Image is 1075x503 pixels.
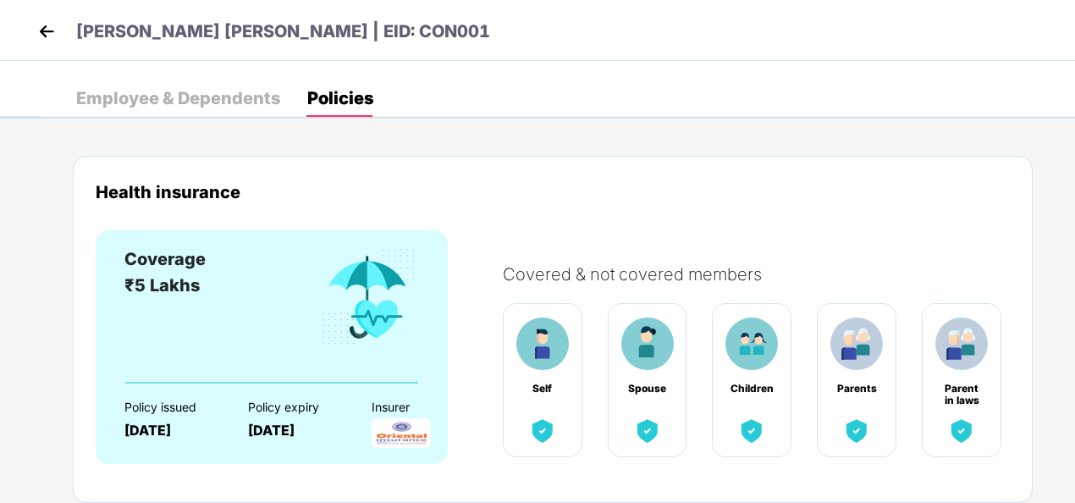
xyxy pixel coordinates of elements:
[725,318,778,370] img: benefitCardImg
[835,383,879,395] div: Parents
[736,416,767,446] img: benefitCardImg
[124,401,218,414] div: Policy issued
[730,383,774,395] div: Children
[621,318,674,370] img: benefitCardImg
[96,182,1010,202] div: Health insurance
[248,401,342,414] div: Policy expiry
[76,90,280,107] div: Employee & Dependents
[632,416,663,446] img: benefitCardImg
[372,401,466,414] div: Insurer
[935,318,988,370] img: benefitCardImg
[124,275,200,296] span: ₹5 Lakhs
[124,423,218,439] div: [DATE]
[318,246,418,348] img: benefitCardImg
[124,246,206,273] div: Coverage
[34,19,59,44] img: back
[248,423,342,439] div: [DATE]
[946,416,977,446] img: benefitCardImg
[841,416,872,446] img: benefitCardImg
[940,383,984,395] div: Parent in laws
[516,318,569,370] img: benefitCardImg
[830,318,883,370] img: benefitCardImg
[372,418,431,448] img: InsurerLogo
[626,383,670,395] div: Spouse
[521,383,565,395] div: Self
[503,264,1027,285] div: Covered & not covered members
[307,90,373,107] div: Policies
[76,19,490,45] p: [PERSON_NAME] [PERSON_NAME] | EID: CON001
[527,416,558,446] img: benefitCardImg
